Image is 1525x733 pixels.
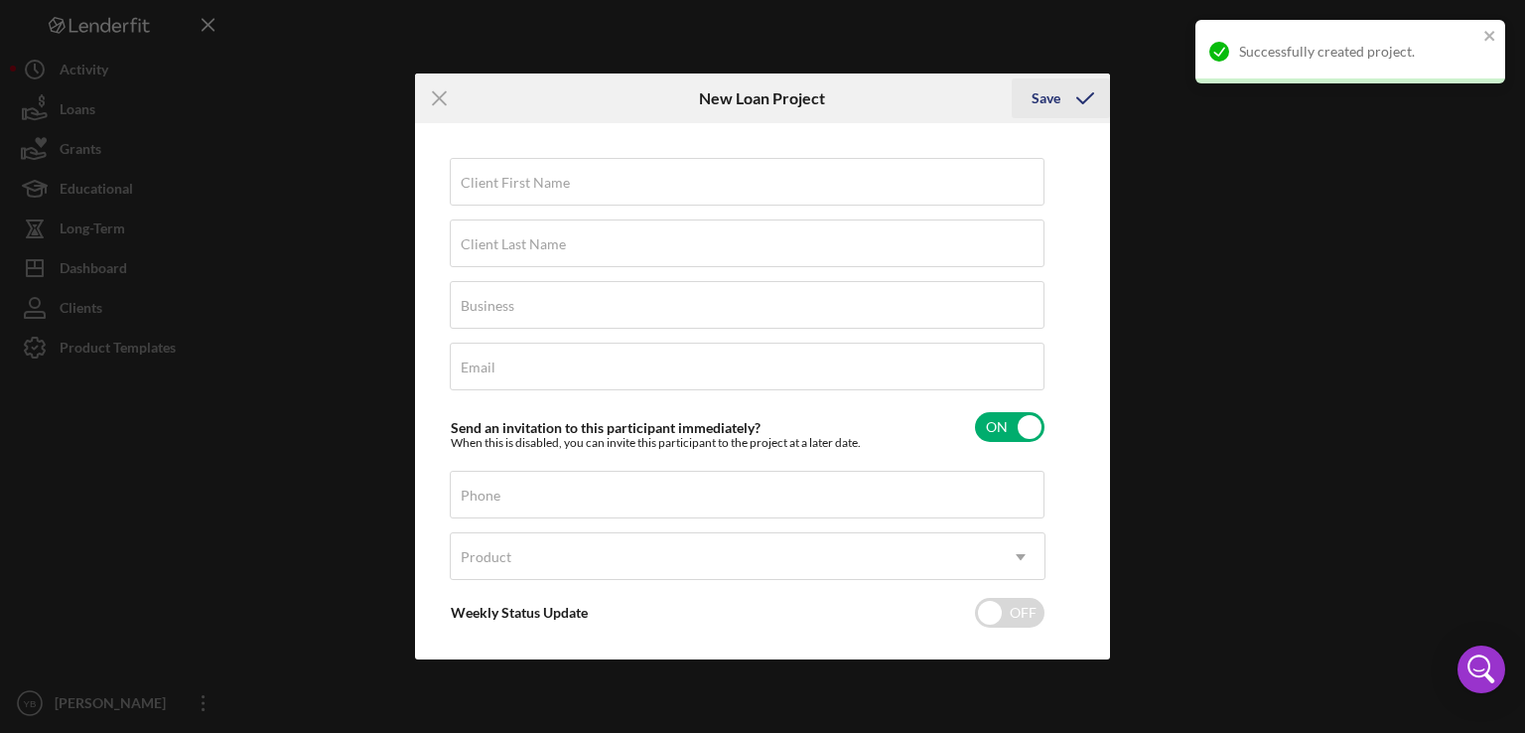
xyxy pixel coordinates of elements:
[461,236,566,252] label: Client Last Name
[1457,646,1505,693] div: Open Intercom Messenger
[1012,78,1110,118] button: Save
[1239,44,1477,60] div: Successfully created project.
[461,488,500,504] label: Phone
[461,298,514,314] label: Business
[451,436,861,450] div: When this is disabled, you can invite this participant to the project at a later date.
[1483,28,1497,47] button: close
[461,175,570,191] label: Client First Name
[461,549,511,565] div: Product
[461,360,495,375] label: Email
[451,419,761,436] label: Send an invitation to this participant immediately?
[699,89,825,107] h6: New Loan Project
[451,604,588,621] label: Weekly Status Update
[1032,78,1060,118] div: Save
